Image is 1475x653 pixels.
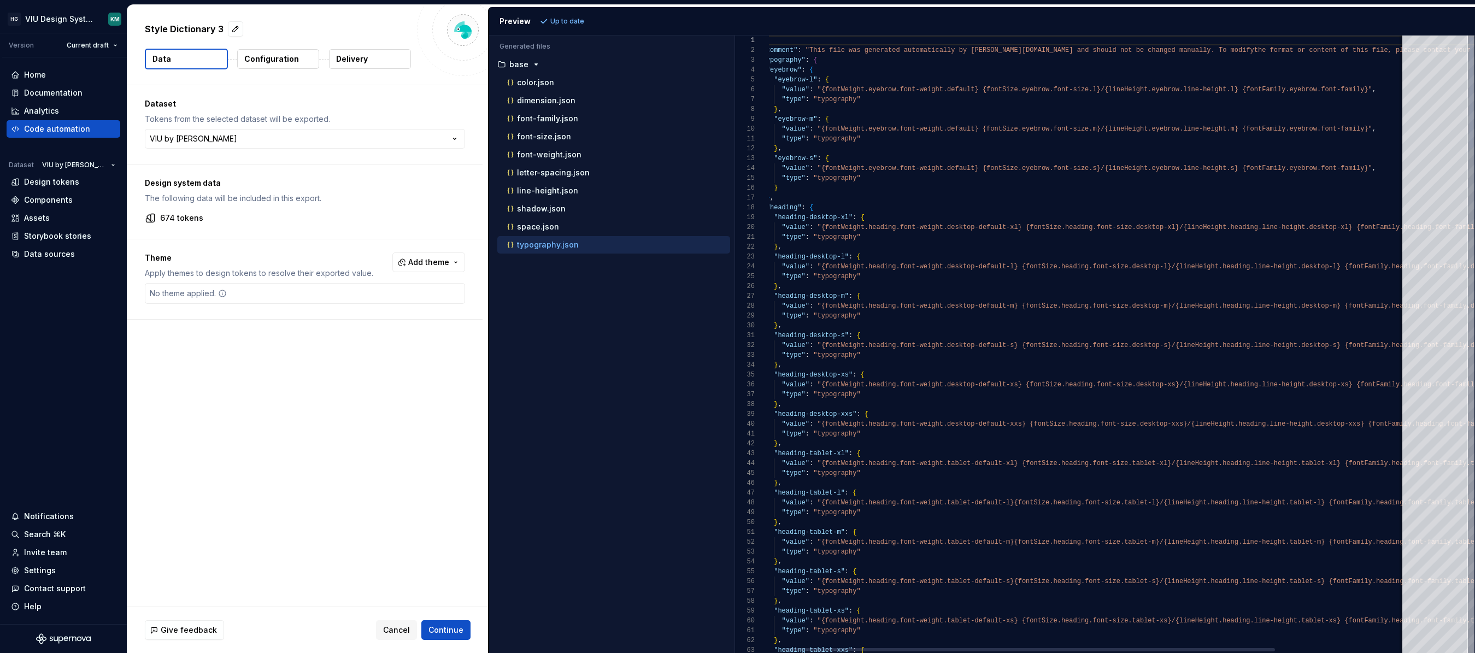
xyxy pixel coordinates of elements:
[774,155,817,162] span: "eyebrow-s"
[818,115,821,123] span: :
[735,488,755,498] div: 47
[774,105,778,113] span: }
[493,58,730,70] button: base
[517,240,579,249] p: typography.json
[818,86,1014,93] span: "{fontWeight.eyebrow.font-weight.default} {fontSiz
[825,115,829,123] span: {
[735,281,755,291] div: 26
[735,232,755,242] div: 21
[735,36,755,45] div: 1
[7,173,120,191] a: Design tokens
[774,450,849,457] span: "heading-tablet-xl"
[152,54,171,64] p: Data
[818,164,1014,172] span: "{fontWeight.eyebrow.font-weight.default} {fontSiz
[782,499,809,507] span: "value"
[735,350,755,360] div: 33
[735,291,755,301] div: 27
[778,105,782,113] span: ,
[865,410,868,418] span: {
[24,177,79,187] div: Design tokens
[24,601,42,612] div: Help
[782,391,806,398] span: "type"
[517,132,571,141] p: font-size.json
[825,76,829,84] span: {
[809,204,813,211] span: {
[735,340,755,350] div: 32
[857,450,861,457] span: {
[1211,263,1408,270] span: ht.heading.line-height.desktop-l} {fontFamily.head
[408,257,449,268] span: Add theme
[499,42,724,51] p: Generated files
[735,104,755,114] div: 8
[735,75,755,85] div: 5
[24,249,75,260] div: Data sources
[497,113,730,125] button: font-family.json
[67,41,109,50] span: Current draft
[1014,223,1211,231] span: l} {fontSize.heading.font-size.desktop-xl}/{lineHe
[735,163,755,173] div: 14
[735,390,755,399] div: 37
[145,268,373,279] p: Apply themes to design tokens to resolve their exported value.
[735,429,755,439] div: 41
[849,253,853,261] span: :
[818,76,821,84] span: :
[7,526,120,543] button: Search ⌘K
[735,458,755,468] div: 44
[782,430,806,438] span: "type"
[36,633,91,644] svg: Supernova Logo
[802,66,806,74] span: :
[735,45,755,55] div: 2
[735,321,755,331] div: 30
[1211,381,1408,389] span: ight.heading.line-height.desktop-xs} {fontFamily.h
[1372,125,1376,133] span: ,
[774,184,778,192] span: }
[766,204,802,211] span: "heading"
[1372,86,1376,93] span: ,
[145,284,231,303] div: No theme applied.
[809,302,813,310] span: :
[857,292,861,300] span: {
[813,351,860,359] span: "typography"
[806,135,809,143] span: :
[24,195,73,205] div: Components
[1014,342,1211,349] span: } {fontSize.heading.font-size.desktop-s}/{lineHeig
[813,96,860,103] span: "typography"
[1014,164,1211,172] span: e.eyebrow.font-size.s}/{lineHeight.eyebrow.line-he
[735,213,755,222] div: 19
[497,131,730,143] button: font-size.json
[24,565,56,576] div: Settings
[24,547,67,558] div: Invite team
[735,262,755,272] div: 24
[497,221,730,233] button: space.json
[7,598,120,615] button: Help
[7,580,120,597] button: Contact support
[782,302,809,310] span: "value"
[1211,302,1408,310] span: ht.heading.line-height.desktop-m} {fontFamily.head
[806,430,809,438] span: :
[735,439,755,449] div: 42
[7,562,120,579] a: Settings
[1014,86,1211,93] span: e.eyebrow.font-size.l}/{lineHeight.eyebrow.line-he
[497,77,730,89] button: color.json
[809,164,813,172] span: :
[818,342,1014,349] span: "{fontWeight.heading.font-weight.desktop-default-s
[818,499,1014,507] span: "{fontWeight.heading.font-weight.tablet-default-l}
[497,149,730,161] button: font-weight.json
[735,311,755,321] div: 29
[7,227,120,245] a: Storybook stories
[37,157,120,173] button: VIU by [PERSON_NAME]
[809,420,813,428] span: :
[735,449,755,458] div: 43
[778,479,782,487] span: ,
[517,96,575,105] p: dimension.json
[774,76,817,84] span: "eyebrow-l"
[24,69,46,80] div: Home
[813,56,817,64] span: {
[1207,499,1404,507] span: .heading.line-height.tablet-l} {fontFamily.heading
[392,252,465,272] button: Add theme
[774,489,845,497] span: "heading-tablet-l"
[244,54,299,64] p: Configuration
[735,517,755,527] div: 50
[778,361,782,369] span: ,
[782,312,806,320] span: "type"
